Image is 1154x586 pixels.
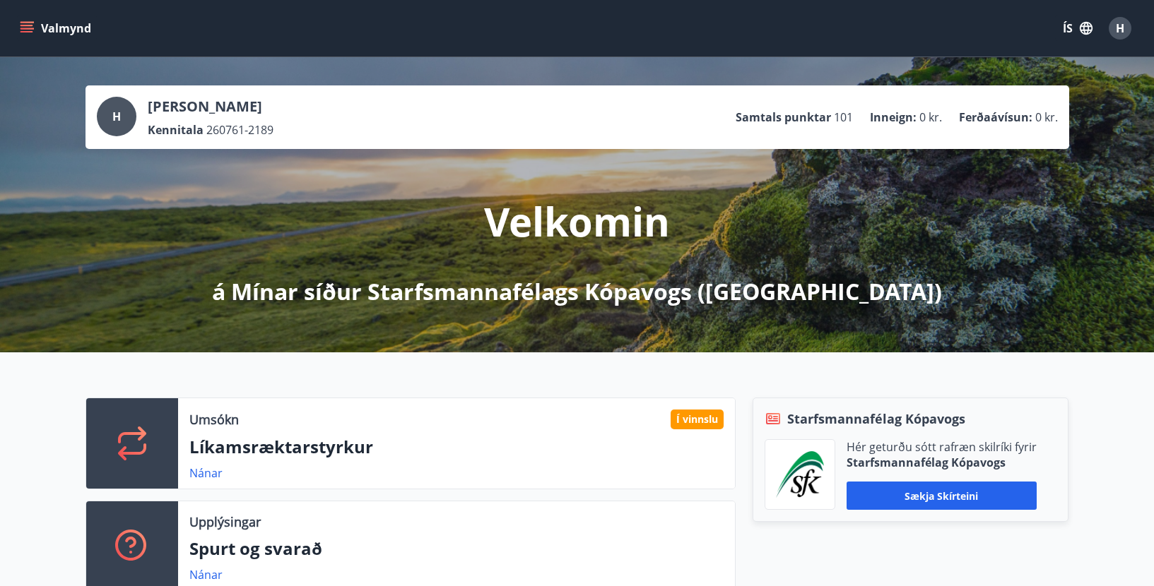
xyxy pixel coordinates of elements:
[189,537,724,561] p: Spurt og svarað
[189,435,724,459] p: Líkamsræktarstyrkur
[189,513,261,531] p: Upplýsingar
[959,109,1032,125] p: Ferðaávísun :
[112,109,121,124] span: H
[870,109,917,125] p: Inneign :
[189,567,223,582] a: Nánar
[736,109,831,125] p: Samtals punktar
[1103,11,1137,45] button: H
[1055,16,1100,41] button: ÍS
[776,451,824,498] img: x5MjQkxwhnYn6YREZUTEa9Q4KsBUeQdWGts9Dj4O.png
[919,109,942,125] span: 0 kr.
[189,410,239,429] p: Umsókn
[834,109,853,125] span: 101
[847,482,1037,510] button: Sækja skírteini
[206,122,273,138] span: 260761-2189
[484,194,670,248] p: Velkomin
[17,16,97,41] button: menu
[212,276,942,307] p: á Mínar síður Starfsmannafélags Kópavogs ([GEOGRAPHIC_DATA])
[1035,109,1058,125] span: 0 kr.
[787,409,965,428] span: Starfsmannafélag Kópavogs
[671,409,724,429] div: Í vinnslu
[148,122,204,138] p: Kennitala
[1116,20,1124,36] span: H
[189,465,223,481] a: Nánar
[847,455,1037,470] p: Starfsmannafélag Kópavogs
[847,439,1037,455] p: Hér geturðu sótt rafræn skilríki fyrir
[148,97,273,116] p: [PERSON_NAME]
